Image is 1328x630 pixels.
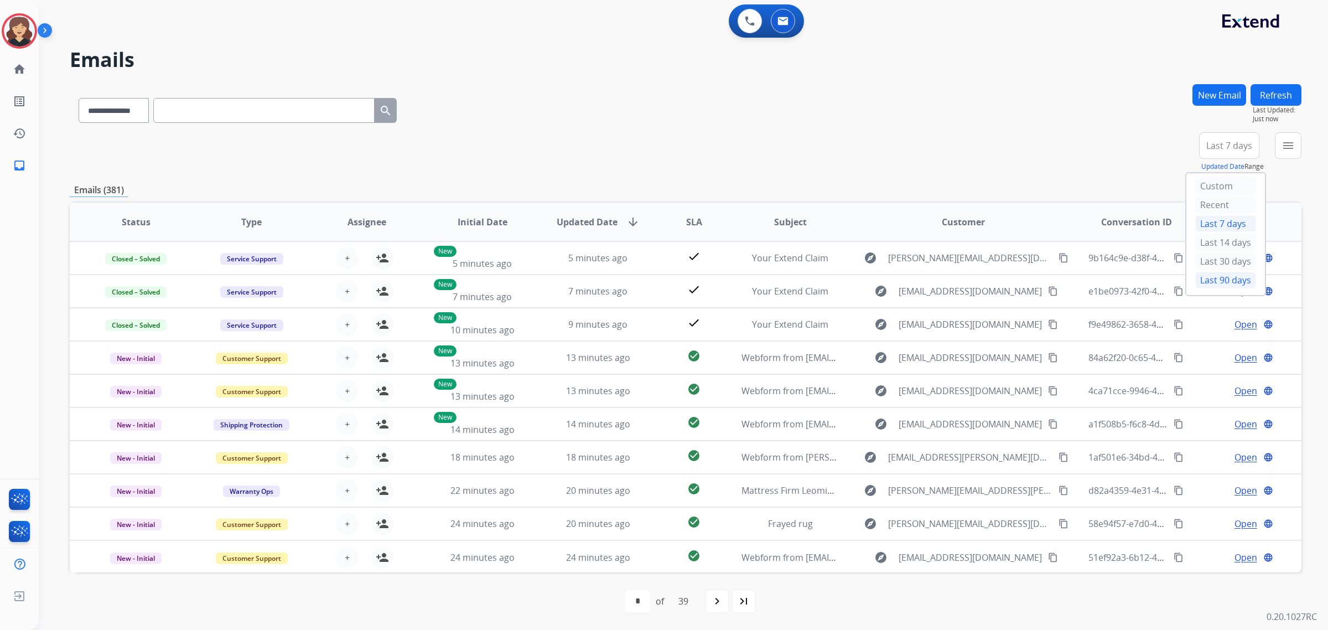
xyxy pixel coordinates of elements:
mat-icon: person_add [376,251,389,265]
mat-icon: search [379,104,392,117]
button: + [336,280,358,302]
mat-icon: person_add [376,351,389,364]
span: a1f508b5-f6c8-4d30-aab2-91090f30c998 [1088,418,1253,430]
span: Open [1234,417,1257,431]
span: Service Support [220,253,283,265]
span: Conversation ID [1101,215,1172,229]
p: New [434,312,456,323]
p: New [434,412,456,423]
span: Customer Support [216,353,288,364]
mat-icon: check_circle [687,515,701,529]
span: Last Updated: [1253,106,1301,115]
span: Closed – Solved [105,253,167,265]
mat-icon: language [1263,286,1273,296]
span: Initial Date [458,215,507,229]
mat-icon: content_copy [1174,386,1184,396]
span: New - Initial [110,386,162,397]
span: [EMAIL_ADDRESS][DOMAIN_NAME] [899,285,1042,298]
span: 1af501e6-34bd-4296-8169-0002749e825d [1088,451,1258,463]
mat-icon: check [687,250,701,263]
button: Refresh [1251,84,1301,106]
span: 24 minutes ago [450,551,515,564]
span: 9 minutes ago [568,318,627,331]
span: Webform from [EMAIL_ADDRESS][DOMAIN_NAME] on [DATE] [741,418,992,430]
mat-icon: language [1263,419,1273,429]
button: + [336,413,358,435]
p: 0.20.1027RC [1267,610,1317,623]
mat-icon: check_circle [687,449,701,462]
mat-icon: content_copy [1048,386,1058,396]
span: Open [1234,551,1257,564]
mat-icon: explore [864,251,877,265]
mat-icon: check_circle [687,549,701,562]
span: 10 minutes ago [450,324,515,336]
span: 13 minutes ago [566,352,630,364]
span: + [345,451,350,464]
span: 51ef92a3-6b12-4b8b-83dc-c3b12522f814 [1088,551,1256,564]
mat-icon: check [687,316,701,329]
mat-icon: content_copy [1048,552,1058,562]
span: + [345,351,350,364]
span: [EMAIL_ADDRESS][DOMAIN_NAME] [899,318,1042,331]
span: Service Support [220,286,283,298]
span: [EMAIL_ADDRESS][DOMAIN_NAME] [899,351,1042,364]
mat-icon: check_circle [687,416,701,429]
span: [PERSON_NAME][EMAIL_ADDRESS][PERSON_NAME][DOMAIN_NAME] [888,484,1052,497]
mat-icon: content_copy [1059,519,1068,529]
button: New Email [1192,84,1246,106]
span: Warranty Ops [223,486,280,497]
span: New - Initial [110,452,162,464]
span: + [345,285,350,298]
span: [EMAIL_ADDRESS][DOMAIN_NAME] [899,384,1042,397]
mat-icon: inbox [13,159,26,172]
mat-icon: content_copy [1174,286,1184,296]
p: Emails (381) [70,183,128,197]
mat-icon: person_add [376,318,389,331]
mat-icon: language [1263,253,1273,263]
span: 14 minutes ago [566,418,630,430]
span: Your Extend Claim [752,318,828,331]
span: 7 minutes ago [568,285,627,297]
span: New - Initial [110,519,162,530]
mat-icon: check_circle [687,349,701,363]
div: Last 90 days [1195,272,1256,288]
mat-icon: person_add [376,551,389,564]
mat-icon: explore [864,451,877,464]
mat-icon: navigate_next [710,595,724,608]
mat-icon: explore [874,417,888,431]
mat-icon: content_copy [1048,286,1058,296]
span: New - Initial [110,486,162,497]
mat-icon: person_add [376,285,389,298]
p: New [434,379,456,390]
mat-icon: content_copy [1048,319,1058,329]
mat-icon: explore [874,351,888,364]
mat-icon: content_copy [1059,452,1068,462]
span: 9b164c9e-d38f-4ff5-bb6b-cb15e3891005 [1088,252,1255,264]
span: f9e49862-3658-4664-8b80-a375d3ca53a1 [1088,318,1257,331]
h2: Emails [70,49,1301,71]
span: 58e94f57-e7d0-4e2a-9b05-78ecbbc668c1 [1088,518,1257,530]
mat-icon: content_copy [1048,419,1058,429]
mat-icon: arrow_downward [626,215,640,229]
div: Custom [1195,178,1256,194]
span: 18 minutes ago [566,451,630,463]
span: Open [1234,517,1257,530]
span: e1be0973-42f0-4066-ac80-ee615640192c [1088,285,1256,297]
mat-icon: language [1263,452,1273,462]
button: + [336,347,358,369]
span: Open [1234,351,1257,364]
span: New - Initial [110,552,162,564]
button: Last 7 days [1199,132,1259,159]
mat-icon: content_copy [1174,353,1184,363]
span: Customer Support [216,519,288,530]
span: Frayed rug [768,518,813,530]
mat-icon: language [1263,386,1273,396]
div: Recent [1195,197,1256,213]
span: 13 minutes ago [450,357,515,369]
span: [PERSON_NAME][EMAIL_ADDRESS][DOMAIN_NAME] [888,517,1052,530]
span: Customer [942,215,985,229]
span: Open [1234,484,1257,497]
mat-icon: language [1263,486,1273,495]
span: 5 minutes ago [568,252,627,264]
span: Service Support [220,319,283,331]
